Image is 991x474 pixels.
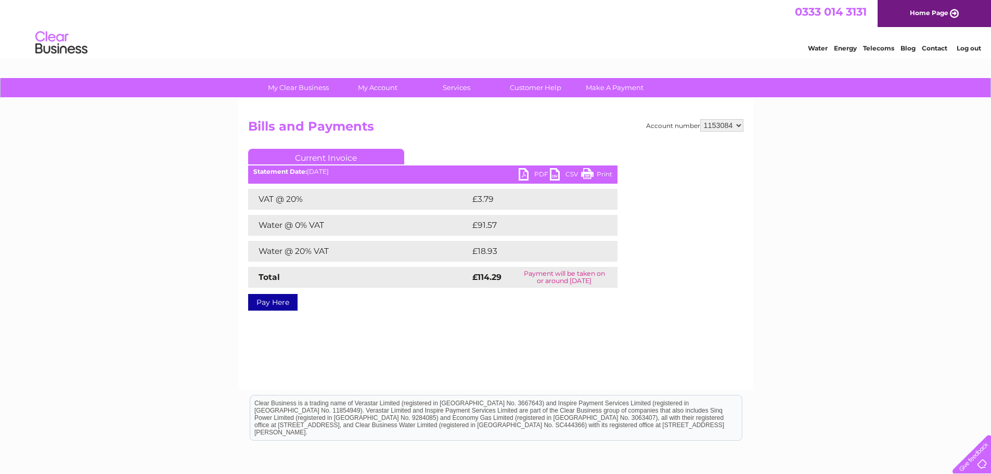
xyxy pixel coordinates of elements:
[646,119,743,132] div: Account number
[248,294,298,311] a: Pay Here
[470,215,596,236] td: £91.57
[248,215,470,236] td: Water @ 0% VAT
[334,78,420,97] a: My Account
[470,241,596,262] td: £18.93
[581,168,612,183] a: Print
[248,119,743,139] h2: Bills and Payments
[248,168,617,175] div: [DATE]
[572,78,658,97] a: Make A Payment
[248,241,470,262] td: Water @ 20% VAT
[795,5,867,18] a: 0333 014 3131
[493,78,578,97] a: Customer Help
[248,189,470,210] td: VAT @ 20%
[470,189,593,210] td: £3.79
[834,44,857,52] a: Energy
[255,78,341,97] a: My Clear Business
[35,27,88,59] img: logo.png
[248,149,404,164] a: Current Invoice
[414,78,499,97] a: Services
[253,168,307,175] b: Statement Date:
[519,168,550,183] a: PDF
[259,272,280,282] strong: Total
[922,44,947,52] a: Contact
[863,44,894,52] a: Telecoms
[957,44,981,52] a: Log out
[250,6,742,50] div: Clear Business is a trading name of Verastar Limited (registered in [GEOGRAPHIC_DATA] No. 3667643...
[550,168,581,183] a: CSV
[511,267,617,288] td: Payment will be taken on or around [DATE]
[808,44,828,52] a: Water
[472,272,501,282] strong: £114.29
[900,44,916,52] a: Blog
